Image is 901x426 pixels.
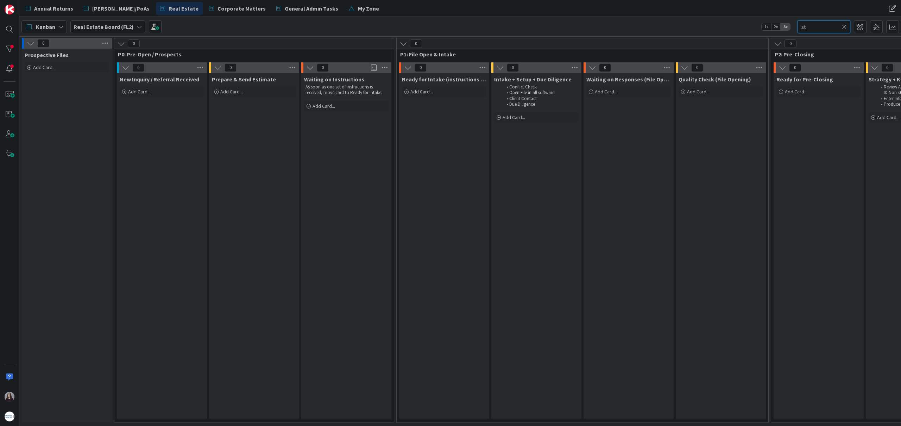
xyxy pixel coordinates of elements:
[691,63,703,72] span: 0
[595,88,617,95] span: Add Card...
[494,76,572,83] span: Intake + Setup + Due Diligence
[212,76,276,83] span: Prepare & Send Estimate
[599,63,611,72] span: 0
[415,63,427,72] span: 0
[218,4,266,13] span: Corporate Matters
[225,63,237,72] span: 0
[37,39,49,48] span: 0
[220,88,243,95] span: Add Card...
[503,96,578,101] li: Client Contact
[205,2,270,15] a: Corporate Matters
[25,51,69,58] span: Prospective Files
[80,2,154,15] a: [PERSON_NAME]/PoAs
[503,90,578,95] li: Open File in all software
[305,84,387,96] p: As soon as one set of instructions is received, move card to Ready for Intake.
[5,392,14,402] img: BC
[5,5,14,14] img: Visit kanbanzone.com
[34,4,73,13] span: Annual Returns
[881,63,893,72] span: 0
[798,20,850,33] input: Quick Filter...
[410,39,422,48] span: 0
[33,64,56,70] span: Add Card...
[304,76,364,83] span: Waiting on Instructions
[313,103,335,109] span: Add Card...
[679,76,751,83] span: Quality Check (File Opening)
[345,2,383,15] a: My Zone
[410,88,433,95] span: Add Card...
[92,4,150,13] span: [PERSON_NAME]/PoAs
[169,4,199,13] span: Real Estate
[877,114,900,121] span: Add Card...
[272,2,342,15] a: General Admin Tasks
[21,2,77,15] a: Annual Returns
[785,39,796,48] span: 0
[776,76,833,83] span: Ready for Pre-Closing
[503,114,525,121] span: Add Card...
[74,23,134,30] b: Real Estate Board (FL2)
[36,23,55,31] span: Kanban
[762,23,771,30] span: 1x
[402,76,486,83] span: Ready for Intake (instructions received)
[507,63,519,72] span: 0
[358,4,379,13] span: My Zone
[785,88,807,95] span: Add Card...
[128,88,151,95] span: Add Card...
[503,101,578,107] li: Due Diligence
[118,51,385,58] span: P0: Pre-Open / Prospects
[156,2,203,15] a: Real Estate
[5,412,14,421] img: avatar
[503,84,578,90] li: Conflict Check
[781,23,790,30] span: 3x
[687,88,710,95] span: Add Card...
[132,63,144,72] span: 0
[789,63,801,72] span: 0
[586,76,671,83] span: Waiting on Responses (File Opening)
[771,23,781,30] span: 2x
[128,39,140,48] span: 0
[317,63,329,72] span: 0
[285,4,338,13] span: General Admin Tasks
[400,51,760,58] span: P1: File Open & Intake
[120,76,199,83] span: New Inquiry / Referral Received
